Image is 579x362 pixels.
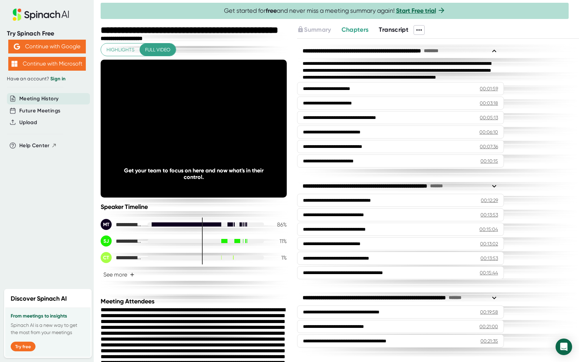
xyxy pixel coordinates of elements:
[480,143,498,150] div: 00:07:36
[130,272,134,278] span: +
[479,129,498,135] div: 00:06:10
[101,219,142,230] div: María C Febre De La Torre
[101,219,112,230] div: MT
[19,95,59,103] button: Meeting History
[480,114,498,121] div: 00:05:13
[480,338,498,344] div: 00:21:35
[11,313,85,319] h3: From meetings to insights
[480,85,498,92] div: 00:01:59
[342,26,369,33] span: Chapters
[8,57,86,71] button: Continue with Microsoft
[11,322,85,336] p: Spinach AI is a new way to get the most from your meetings
[119,167,268,180] div: Get your team to focus on here and now what's in their control.
[7,30,87,38] div: Try Spinach Free
[14,43,20,50] img: Aehbyd4JwY73AAAAAElFTkSuQmCC
[480,158,498,164] div: 00:10:15
[266,7,277,14] b: free
[101,269,137,281] button: See more+
[480,309,498,315] div: 00:19:58
[479,323,498,330] div: 00:21:00
[101,203,287,211] div: Speaker Timeline
[19,107,60,115] button: Future Meetings
[270,221,287,228] div: 86 %
[11,342,35,351] button: Try free
[479,226,498,233] div: 00:15:04
[101,252,112,263] div: CT
[304,26,331,33] span: Summary
[101,298,288,305] div: Meeting Attendees
[379,26,408,33] span: Transcript
[556,339,572,355] div: Open Intercom Messenger
[19,142,50,150] span: Help Center
[270,254,287,261] div: 1 %
[106,46,134,54] span: Highlights
[480,240,498,247] div: 00:13:02
[224,7,446,15] span: Get started for and never miss a meeting summary again!
[481,197,498,204] div: 00:12:29
[480,211,498,218] div: 00:13:53
[140,43,176,56] button: Full video
[101,43,140,56] button: Highlights
[342,25,369,34] button: Chapters
[480,100,498,107] div: 00:03:18
[101,235,142,247] div: Susan K Jacobo
[270,238,287,244] div: 11 %
[145,46,170,54] span: Full video
[8,40,86,53] button: Continue with Google
[50,76,65,82] a: Sign in
[101,252,142,263] div: Crystal J Tran
[19,119,37,127] button: Upload
[101,235,112,247] div: SJ
[480,269,498,276] div: 00:15:44
[297,25,331,34] button: Summary
[379,25,408,34] button: Transcript
[396,7,436,14] a: Start Free trial
[19,142,57,150] button: Help Center
[480,255,498,262] div: 00:13:53
[11,294,67,303] h2: Discover Spinach AI
[7,76,87,82] div: Have an account?
[297,25,341,35] div: Upgrade to access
